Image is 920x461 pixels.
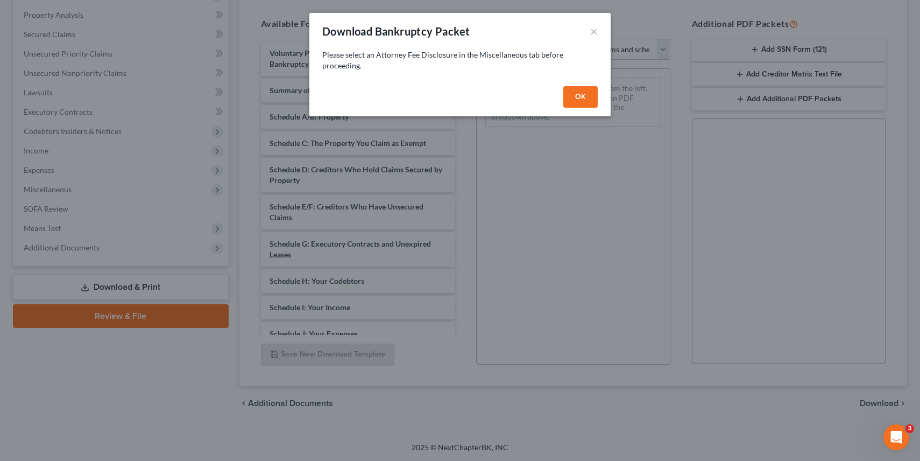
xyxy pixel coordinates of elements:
iframe: Intercom live chat [883,424,909,450]
div: Download Bankruptcy Packet [322,24,470,39]
p: Please select an Attorney Fee Disclosure in the Miscellaneous tab before proceeding. [322,50,598,71]
button: × [590,25,598,38]
span: 3 [905,424,914,433]
button: OK [563,86,598,108]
